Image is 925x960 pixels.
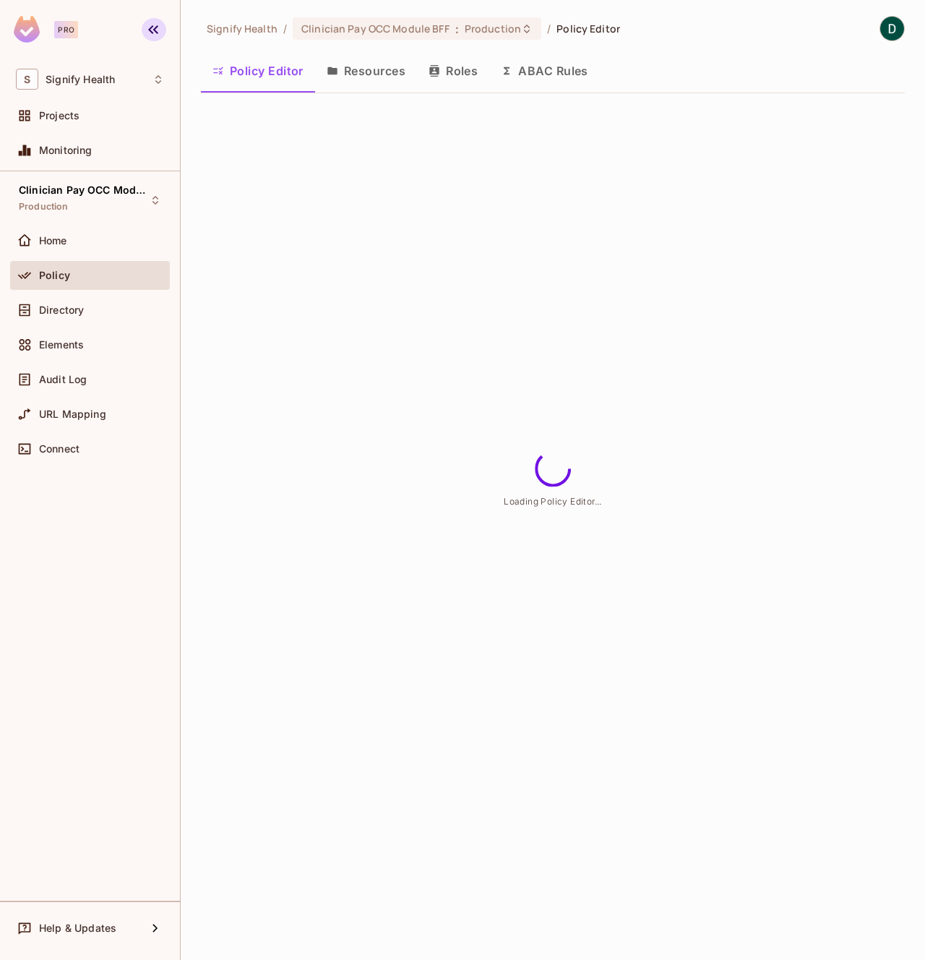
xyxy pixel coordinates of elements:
[283,22,287,35] li: /
[39,145,92,156] span: Monitoring
[455,23,460,35] span: :
[39,110,79,121] span: Projects
[547,22,551,35] li: /
[315,53,417,89] button: Resources
[880,17,904,40] img: Dylan Gillespie
[39,922,116,934] span: Help & Updates
[504,496,602,507] span: Loading Policy Editor...
[39,374,87,385] span: Audit Log
[39,270,70,281] span: Policy
[465,22,521,35] span: Production
[19,201,69,213] span: Production
[417,53,489,89] button: Roles
[39,304,84,316] span: Directory
[39,408,106,420] span: URL Mapping
[39,443,79,455] span: Connect
[301,22,449,35] span: Clinician Pay OCC Module BFF
[46,74,115,85] span: Workspace: Signify Health
[39,235,67,247] span: Home
[489,53,600,89] button: ABAC Rules
[556,22,620,35] span: Policy Editor
[19,184,149,196] span: Clinician Pay OCC Module BFF
[201,53,315,89] button: Policy Editor
[207,22,277,35] span: the active workspace
[14,16,40,43] img: SReyMgAAAABJRU5ErkJggg==
[39,339,84,351] span: Elements
[54,21,78,38] div: Pro
[16,69,38,90] span: S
